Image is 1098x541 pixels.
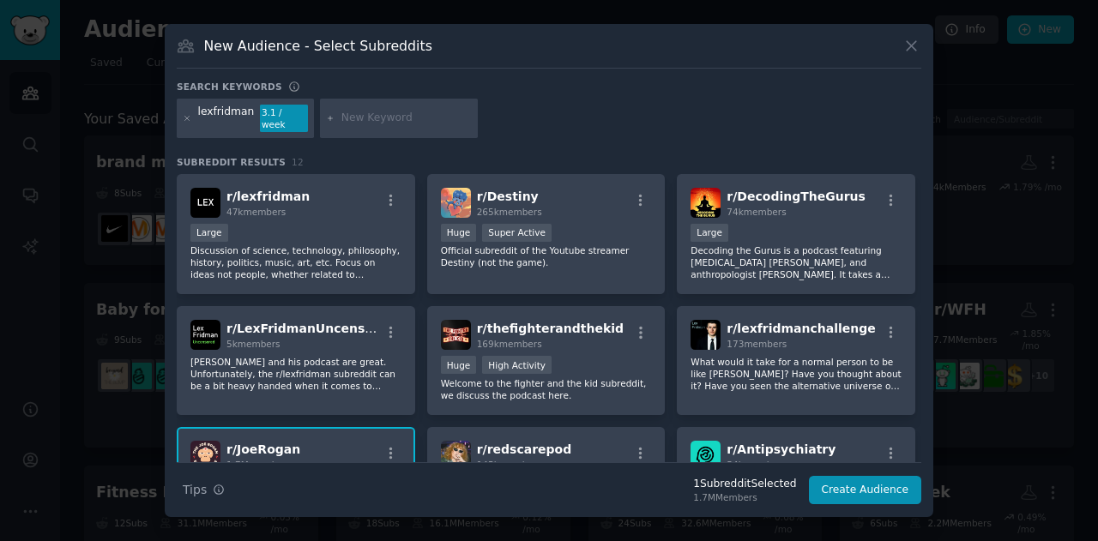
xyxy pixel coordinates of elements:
span: Subreddit Results [177,156,286,168]
span: 74k members [727,207,786,217]
img: Antipsychiatry [691,441,721,471]
span: 173 members [727,339,787,349]
p: Official subreddit of the Youtube streamer Destiny (not the game). [441,244,652,268]
span: r/ redscarepod [477,442,572,456]
span: 54k members [727,460,786,470]
span: 145k members [477,460,542,470]
div: lexfridman [198,105,255,132]
img: lexfridmanchallenge [691,320,721,350]
span: r/ thefighterandthekid [477,322,624,335]
div: Super Active [482,224,552,242]
div: Huge [441,356,477,374]
div: 3.1 / week [260,105,308,132]
p: [PERSON_NAME] and his podcast are great. Unfortunately, the r/lexfridman subreddit can be a bit h... [190,356,401,392]
p: What would it take for a normal person to be like [PERSON_NAME]? Have you thought about it? Have ... [691,356,902,392]
div: 1.7M Members [693,491,796,503]
span: r/ Antipsychiatry [727,442,836,456]
div: Huge [441,224,477,242]
span: r/ JoeRogan [226,442,300,456]
span: 5k members [226,339,281,349]
span: r/ lexfridman [226,189,310,203]
div: High Activity [482,356,552,374]
p: Discussion of science, technology, philosophy, history, politics, music, art, etc. Focus on ideas... [190,244,401,280]
img: JoeRogan [190,441,220,471]
button: Create Audience [809,476,922,505]
img: LexFridmanUncensored [190,320,220,350]
h3: New Audience - Select Subreddits [204,37,432,55]
span: r/ LexFridmanUncensored [226,322,395,335]
div: Large [691,224,728,242]
p: Welcome to the fighter and the kid subreddit, we discuss the podcast here. [441,377,652,401]
span: r/ DecodingTheGurus [727,189,866,203]
button: Tips [177,475,231,505]
div: Large [190,224,228,242]
span: 12 [292,157,304,167]
img: DecodingTheGurus [691,188,721,218]
img: thefighterandthekid [441,320,471,350]
div: 1 Subreddit Selected [693,477,796,492]
h3: Search keywords [177,81,282,93]
span: 47k members [226,207,286,217]
img: lexfridman [190,188,220,218]
img: redscarepod [441,441,471,471]
span: Tips [183,481,207,499]
span: 1.7M members [226,460,292,470]
p: Decoding the Gurus is a podcast featuring [MEDICAL_DATA] [PERSON_NAME], and anthropologist [PERSO... [691,244,902,280]
img: Destiny [441,188,471,218]
span: r/ Destiny [477,189,539,203]
span: r/ lexfridmanchallenge [727,322,875,335]
input: New Keyword [341,111,472,126]
span: 169k members [477,339,542,349]
span: 265k members [477,207,542,217]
